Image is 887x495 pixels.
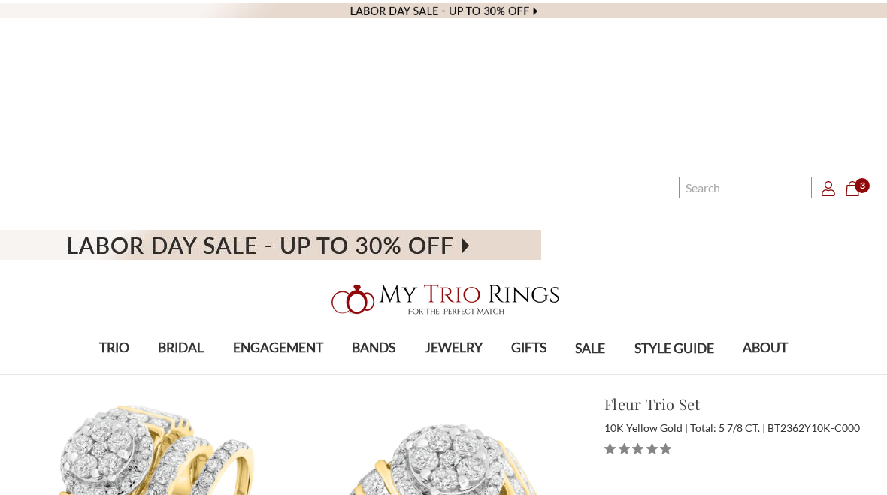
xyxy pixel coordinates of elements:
[271,373,286,374] button: submenu toggle
[219,324,338,373] a: ENGAGEMENT
[99,338,129,358] span: TRIO
[821,181,836,196] svg: Account
[619,324,728,373] a: STYLE GUIDE
[845,181,860,196] svg: cart.cart_preview
[85,324,144,373] a: TRIO
[410,324,496,373] a: JEWELRY
[233,338,323,358] span: ENGAGEMENT
[446,373,461,374] button: submenu toggle
[845,178,869,196] a: Cart with 0 items
[679,177,812,198] input: Search
[634,339,714,358] span: STYLE GUIDE
[323,276,564,324] img: My Trio Rings
[575,339,605,358] span: SALE
[174,373,189,374] button: submenu toggle
[604,421,688,434] span: 10K Yellow Gold
[107,373,122,374] button: submenu toggle
[366,373,381,374] button: submenu toggle
[352,338,395,358] span: BANDS
[144,324,218,373] a: BRIDAL
[690,421,765,434] span: Total: 5 7/8 CT.
[561,324,619,373] a: SALE
[604,393,878,415] h1: Fleur Trio Set
[511,338,546,358] span: GIFTS
[821,178,836,196] a: Account
[425,338,483,358] span: JEWELRY
[338,324,410,373] a: BANDS
[521,373,536,374] button: submenu toggle
[767,421,860,434] span: BT2362Y10K-C000
[257,276,630,324] a: My Trio Rings
[158,338,204,358] span: BRIDAL
[855,178,870,193] span: 3
[497,324,561,373] a: GIFTS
